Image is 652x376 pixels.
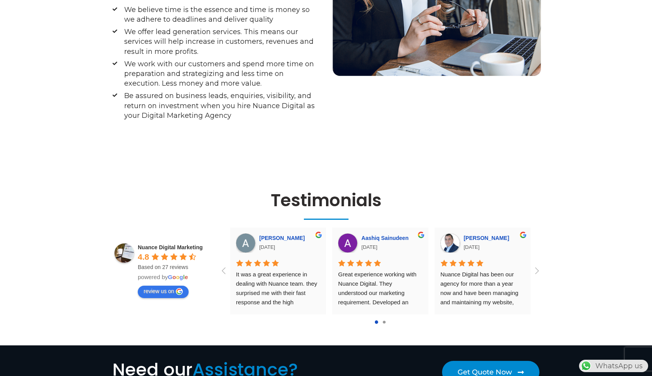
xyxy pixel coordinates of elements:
span: Be assured on business leads, enquiries, visibility, and return on investment when you hire Nuanc... [122,91,318,121]
div: Based on 27 reviews [138,263,212,271]
a: Google user profile [259,235,307,241]
span: o [172,274,176,280]
div: [DATE] [338,243,422,252]
span: 4.8 [138,252,149,261]
div: [DATE] [236,243,320,252]
div: WhatsApp us [579,360,648,372]
h2: Testimonials [109,190,543,211]
span: G [168,274,173,280]
div: 1 [383,321,385,323]
img: WhatsApp [580,360,592,372]
a: Google place profile [138,244,203,250]
a: WhatsAppWhatsApp us [579,362,648,370]
a: Google user profile [361,235,411,241]
div: [DATE] [440,243,525,252]
span: It was a great experience in dealing with Nuance team. they surprised me with their fast response... [236,271,319,352]
span: We offer lead generation services. This means our services will help increase in customers, reven... [122,27,318,57]
span: g [180,274,183,280]
a: Write a review [138,286,189,298]
span: Get Quote Now [458,369,512,376]
div: powered by [138,273,212,281]
div: 0 [375,320,378,324]
span: We believe time is the essence and time is money so we adhere to deadlines and deliver quality [122,5,318,24]
a: Google user profile [464,235,512,241]
span: Nuance Digital Marketing [138,244,203,250]
span: o [176,274,179,280]
span: e [185,274,188,280]
span: l [183,274,185,280]
span: We work with our customers and spend more time on preparation and strategizing and less time on e... [122,59,318,89]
